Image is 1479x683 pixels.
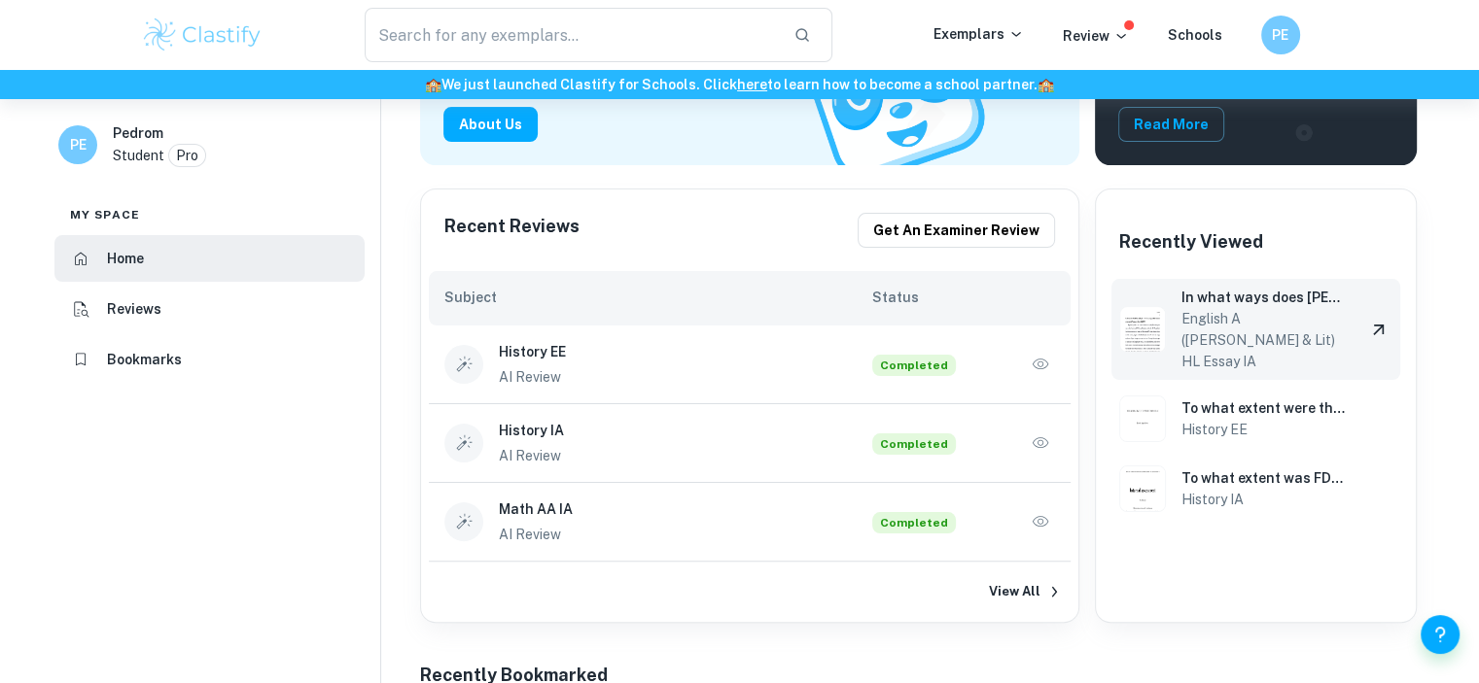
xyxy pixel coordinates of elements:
[1181,308,1350,372] h6: English A ([PERSON_NAME] & Lit) HL Essay IA
[499,341,871,362] h6: History EE
[443,107,538,142] button: About Us
[1181,419,1350,440] h6: History EE
[499,366,871,388] p: AI Review
[1181,287,1350,308] h6: In what ways does [PERSON_NAME], in his play, A Doll’s House, employ stylistic features to commun...
[67,134,89,155] h6: PE
[1063,25,1129,47] p: Review
[1118,107,1224,142] button: Read More
[499,524,871,545] p: AI Review
[107,298,161,320] h6: Reviews
[1261,16,1300,54] button: PE
[107,349,182,370] h6: Bookmarks
[1168,27,1222,43] a: Schools
[113,122,163,144] h6: Pedrom
[1269,24,1291,46] h6: PE
[54,286,365,332] a: Reviews
[872,287,1055,308] h6: Status
[983,577,1045,606] button: View All
[499,420,871,441] h6: History IA
[113,145,164,166] p: Student
[1038,77,1054,92] span: 🏫
[872,433,956,455] span: Completed
[1119,395,1166,442] img: History EE example thumbnail: To what extent were the Nuremberg Trials
[737,77,767,92] a: here
[4,74,1475,95] h6: We just launched Clastify for Schools. Click to learn how to become a school partner.
[421,562,1078,622] a: View All
[1181,397,1350,419] h6: To what extent were the Nuremberg Trials defendants afforded a fair due process?
[1181,489,1350,510] h6: History IA
[1181,467,1350,489] h6: To what extent was FDR governmental intervention responsible for the end of the Great [MEDICAL_DA...
[444,287,871,308] h6: Subject
[107,248,144,269] h6: Home
[70,206,140,223] span: My space
[1111,279,1400,380] a: English A (Lang & Lit) HL Essay IA example thumbnail: In what ways does Henrik Ibsen, in his pIn ...
[176,145,198,166] p: Pro
[425,77,441,92] span: 🏫
[1111,388,1400,450] a: History EE example thumbnail: To what extent were the Nuremberg TrialsTo what extent were the Nur...
[365,8,779,62] input: Search for any exemplars...
[499,498,871,520] h6: Math AA IA
[1111,458,1400,520] a: History IA example thumbnail: To what extent was FDR governmental intTo what extent was FDR gover...
[54,336,365,383] a: Bookmarks
[444,213,580,248] h6: Recent Reviews
[141,16,264,54] img: Clastify logo
[1119,306,1166,353] img: English A (Lang & Lit) HL Essay IA example thumbnail: In what ways does Henrik Ibsen, in his p
[872,512,956,533] span: Completed
[499,445,871,466] p: AI Review
[858,213,1055,248] button: Get an examiner review
[872,355,956,376] span: Completed
[54,235,365,282] a: Home
[1421,615,1460,654] button: Help and Feedback
[1119,465,1166,512] img: History IA example thumbnail: To what extent was FDR governmental int
[933,23,1024,45] p: Exemplars
[1119,228,1263,256] h6: Recently Viewed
